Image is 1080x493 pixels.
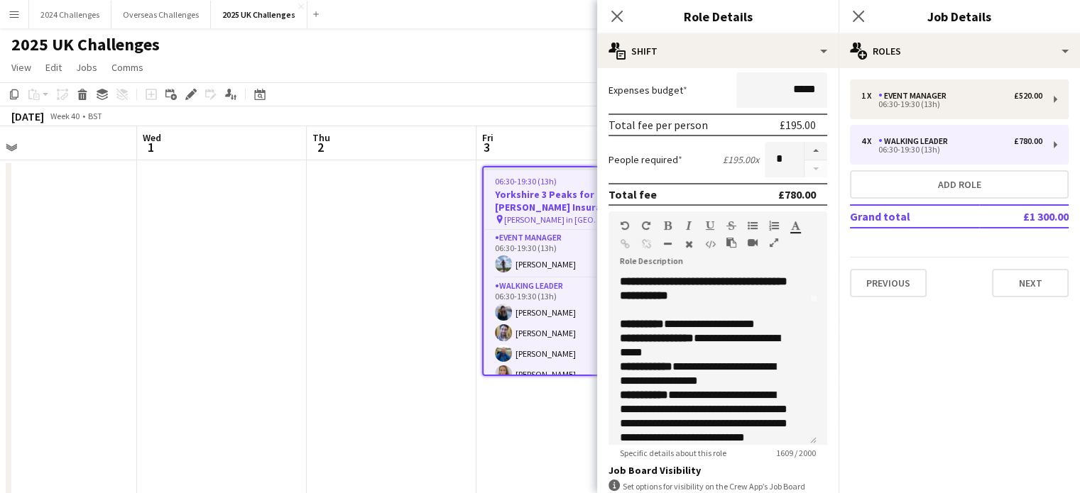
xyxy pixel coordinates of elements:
span: Week 40 [47,111,82,121]
div: 1 x [861,91,878,101]
div: £780.00 [778,187,816,201]
a: Comms [106,58,149,77]
span: Specific details about this role [609,448,738,458]
button: Ordered List [769,220,779,231]
h3: Yorkshire 3 Peaks for [PERSON_NAME] Insurance Group [484,188,640,214]
span: 06:30-19:30 (13h) [495,176,557,187]
h3: Job Board Visibility [609,464,827,477]
div: £195.00 x [723,153,759,166]
span: Edit [45,61,62,74]
div: BST [88,111,102,121]
button: 2024 Challenges [29,1,111,28]
button: 2025 UK Challenges [211,1,307,28]
span: View [11,61,31,74]
span: Thu [312,131,330,144]
span: [PERSON_NAME] in [GEOGRAPHIC_DATA] [504,214,604,225]
a: Jobs [70,58,103,77]
h3: Job Details [839,7,1080,26]
button: Next [992,269,1069,297]
button: Unordered List [748,220,758,231]
div: £195.00 [780,118,816,132]
button: Underline [705,220,715,231]
label: People required [609,153,682,166]
div: Total fee per person [609,118,708,132]
td: Grand total [850,205,979,228]
td: £1 300.00 [979,205,1069,228]
button: Add role [850,170,1069,199]
app-card-role: Walking Leader4/406:30-19:30 (13h)[PERSON_NAME][PERSON_NAME][PERSON_NAME][PERSON_NAME] [484,278,640,388]
button: Previous [850,269,927,297]
div: 06:30-19:30 (13h) [861,101,1042,108]
span: Fri [482,131,493,144]
button: Strikethrough [726,220,736,231]
div: Total fee [609,187,657,201]
button: Text Color [790,220,800,231]
h1: 2025 UK Challenges [11,34,160,55]
div: Roles [839,34,1080,68]
span: 3 [480,139,493,155]
a: View [6,58,37,77]
div: 4 x [861,136,878,146]
span: 2 [310,139,330,155]
button: Italic [684,220,694,231]
button: Increase [804,142,827,160]
button: HTML Code [705,238,715,250]
span: 1609 / 2000 [765,448,827,458]
button: Fullscreen [769,237,779,248]
button: Horizontal Line [662,238,672,250]
button: Clear Formatting [684,238,694,250]
span: Jobs [76,61,97,74]
app-card-role: Event Manager1/106:30-19:30 (13h)[PERSON_NAME] [484,230,640,278]
div: £520.00 [1014,91,1042,101]
div: Shift [597,34,839,68]
span: 1 [141,139,161,155]
button: Paste as plain text [726,237,736,248]
button: Insert video [748,237,758,248]
div: £780.00 [1014,136,1042,146]
span: Comms [111,61,143,74]
div: [DATE] [11,109,44,123]
label: Expenses budget [609,84,687,96]
div: 06:30-19:30 (13h) [861,146,1042,153]
div: Set options for visibility on the Crew App’s Job Board [609,480,827,493]
button: Undo [620,220,630,231]
div: Walking Leader [878,136,954,146]
app-job-card: 06:30-19:30 (13h)5/5Yorkshire 3 Peaks for [PERSON_NAME] Insurance Group [PERSON_NAME] in [GEOGRAP... [482,166,641,376]
button: Redo [641,220,651,231]
h3: Role Details [597,7,839,26]
button: Overseas Challenges [111,1,211,28]
span: Wed [143,131,161,144]
div: Event Manager [878,91,952,101]
button: Bold [662,220,672,231]
a: Edit [40,58,67,77]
